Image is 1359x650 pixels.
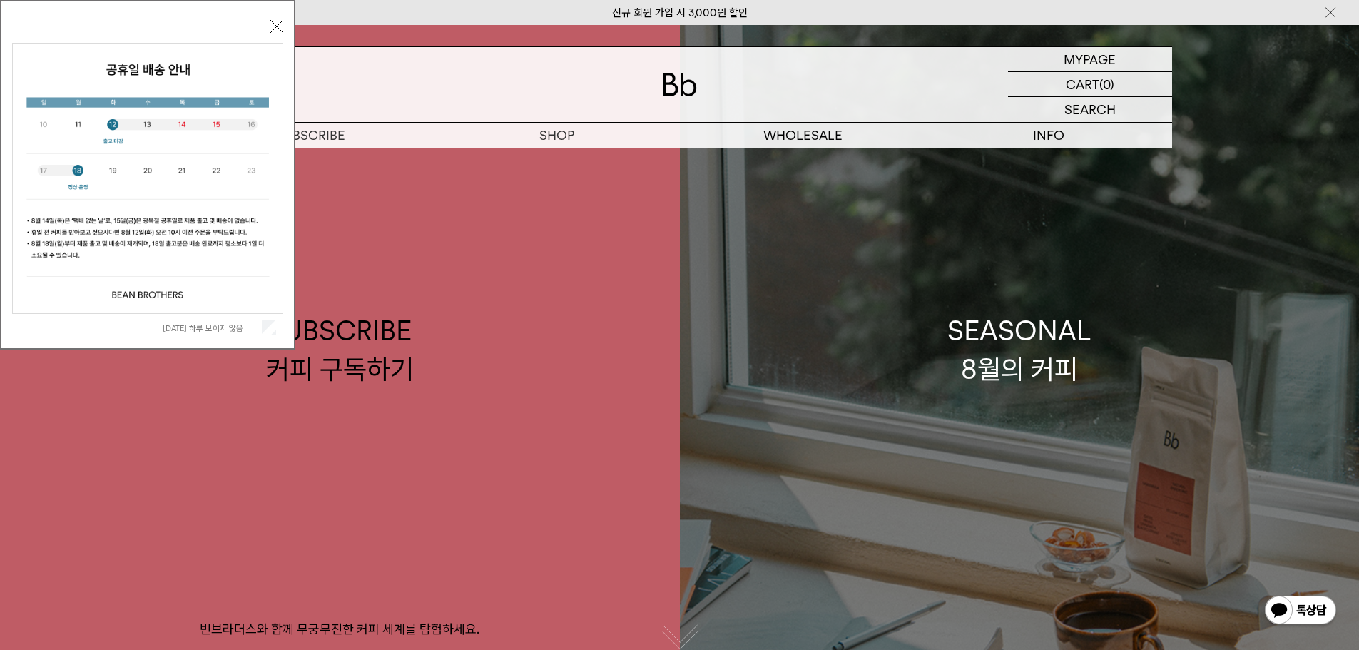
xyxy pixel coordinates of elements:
[1263,594,1338,629] img: 카카오톡 채널 1:1 채팅 버튼
[680,123,926,148] p: WHOLESALE
[1008,47,1172,72] a: MYPAGE
[163,323,259,333] label: [DATE] 하루 보이지 않음
[270,20,283,33] button: 닫기
[947,312,1091,387] div: SEASONAL 8월의 커피
[1008,72,1172,97] a: CART (0)
[1099,72,1114,96] p: (0)
[663,73,697,96] img: 로고
[1064,47,1116,71] p: MYPAGE
[1066,72,1099,96] p: CART
[434,123,680,148] a: SHOP
[612,6,748,19] a: 신규 회원 가입 시 3,000원 할인
[13,44,283,313] img: cb63d4bbb2e6550c365f227fdc69b27f_113810.jpg
[266,312,414,387] div: SUBSCRIBE 커피 구독하기
[1064,97,1116,122] p: SEARCH
[926,123,1172,148] p: INFO
[188,123,434,148] a: SUBSCRIBE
